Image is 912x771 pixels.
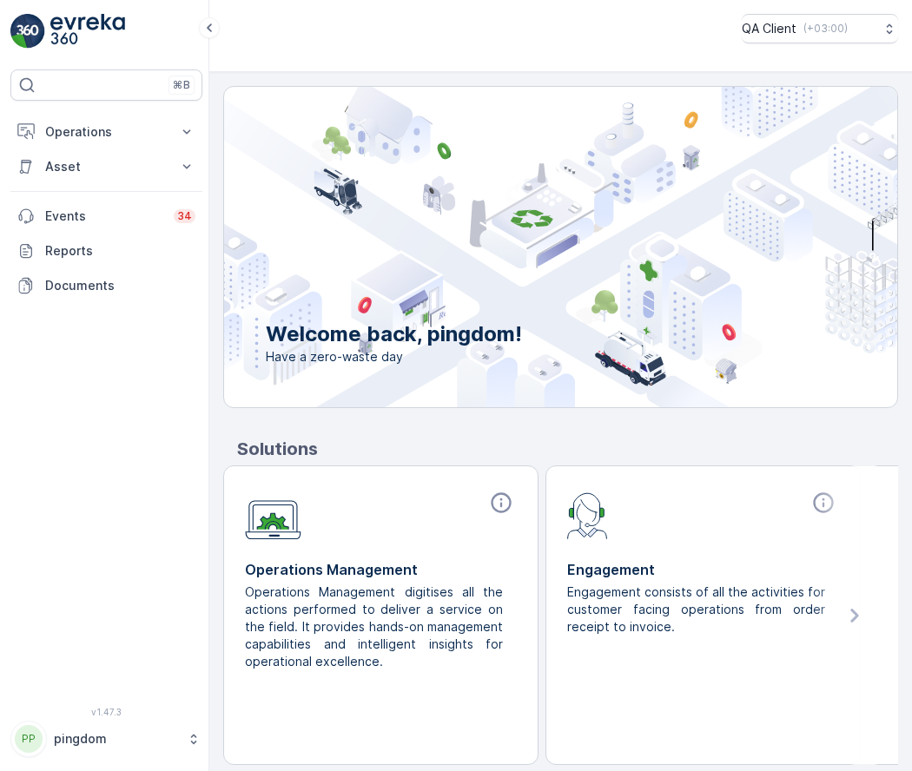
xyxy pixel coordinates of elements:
span: Have a zero-waste day [266,348,522,366]
button: PPpingdom [10,721,202,757]
p: Operations [45,123,168,141]
a: Documents [10,268,202,303]
p: Operations Management [245,559,517,580]
a: Events34 [10,199,202,234]
p: QA Client [742,20,796,37]
img: logo [10,14,45,49]
p: Events [45,208,163,225]
p: Operations Management digitises all the actions performed to deliver a service on the field. It p... [245,583,503,670]
p: ( +03:00 ) [803,22,848,36]
p: Welcome back, pingdom! [266,320,522,348]
p: Engagement [567,559,839,580]
img: logo_light-DOdMpM7g.png [50,14,125,49]
p: Engagement consists of all the activities for customer facing operations from order receipt to in... [567,583,825,636]
div: PP [15,725,43,753]
p: Reports [45,242,195,260]
a: Reports [10,234,202,268]
p: Documents [45,277,195,294]
p: Solutions [237,436,898,462]
p: Asset [45,158,168,175]
img: module-icon [245,491,301,540]
button: Operations [10,115,202,149]
img: city illustration [146,87,897,407]
button: Asset [10,149,202,184]
p: pingdom [54,730,178,748]
p: ⌘B [173,78,190,92]
button: QA Client(+03:00) [742,14,898,43]
img: module-icon [567,491,608,539]
p: 34 [177,209,192,223]
span: v 1.47.3 [10,707,202,717]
